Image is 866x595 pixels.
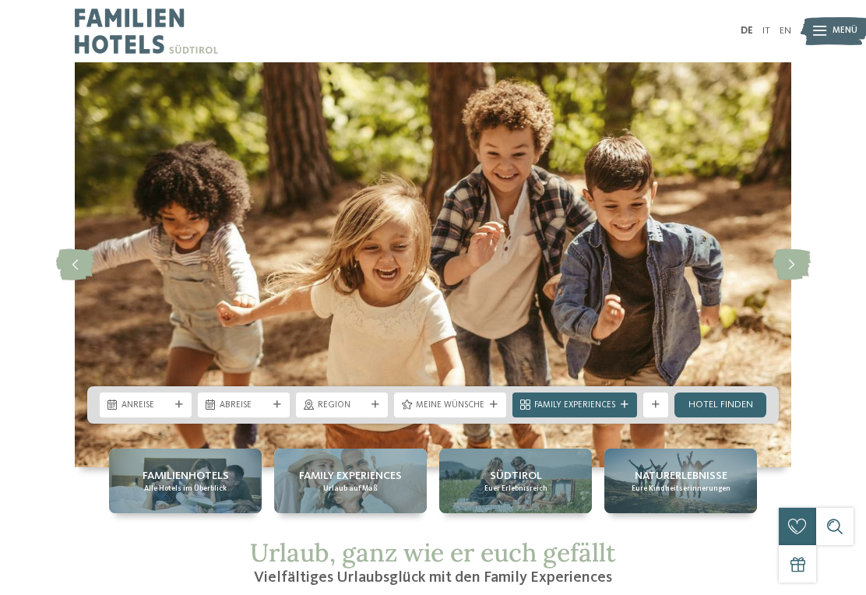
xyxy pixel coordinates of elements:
[439,449,592,513] a: Welche Family Experiences wählt ihr? Südtirol Euer Erlebnisreich
[323,484,378,494] span: Urlaub auf Maß
[632,484,730,494] span: Eure Kindheitserinnerungen
[490,468,542,484] span: Südtirol
[144,484,227,494] span: Alle Hotels im Überblick
[318,400,366,412] span: Region
[75,62,791,467] img: Welche Family Experiences wählt ihr?
[484,484,547,494] span: Euer Erlebnisreich
[741,26,753,36] a: DE
[604,449,757,513] a: Welche Family Experiences wählt ihr? Naturerlebnisse Eure Kindheitserinnerungen
[220,400,268,412] span: Abreise
[254,570,612,586] span: Vielfältiges Urlaubsglück mit den Family Experiences
[250,537,616,569] span: Urlaub, ganz wie er euch gefällt
[143,468,229,484] span: Familienhotels
[274,449,427,513] a: Welche Family Experiences wählt ihr? Family Experiences Urlaub auf Maß
[635,468,727,484] span: Naturerlebnisse
[416,400,484,412] span: Meine Wünsche
[674,393,766,417] a: Hotel finden
[299,468,402,484] span: Family Experiences
[534,400,615,412] span: Family Experiences
[762,26,770,36] a: IT
[833,25,857,37] span: Menü
[121,400,170,412] span: Anreise
[780,26,791,36] a: EN
[109,449,262,513] a: Welche Family Experiences wählt ihr? Familienhotels Alle Hotels im Überblick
